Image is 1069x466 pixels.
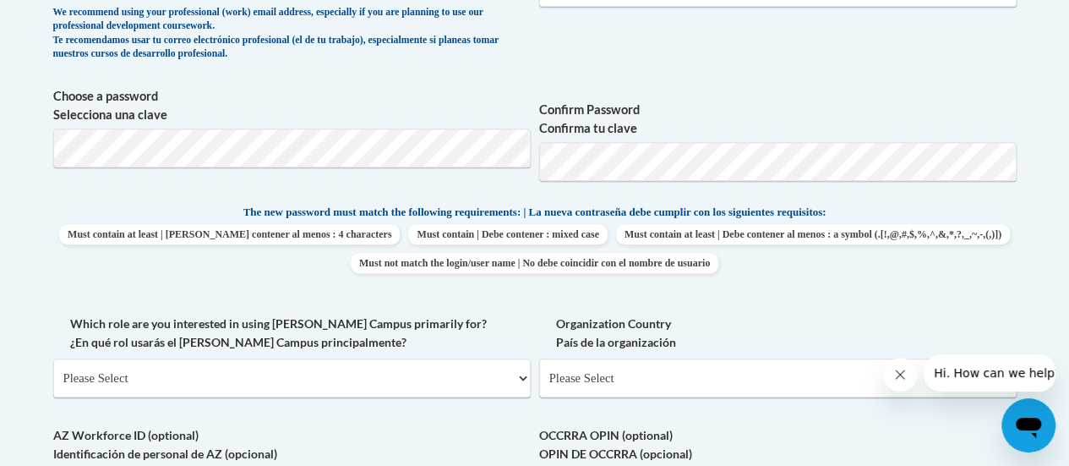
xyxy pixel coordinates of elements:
[59,224,400,244] span: Must contain at least | [PERSON_NAME] contener al menos : 4 characters
[53,87,531,124] label: Choose a password Selecciona una clave
[53,315,531,352] label: Which role are you interested in using [PERSON_NAME] Campus primarily for? ¿En qué rol usarás el ...
[1001,398,1055,452] iframe: Button to launch messaging window
[53,426,531,463] label: AZ Workforce ID (optional) Identificación de personal de AZ (opcional)
[616,224,1010,244] span: Must contain at least | Debe contener al menos : a symbol (.[!,@,#,$,%,^,&,*,?,_,~,-,(,)])
[243,205,826,220] span: The new password must match the following requirements: | La nueva contraseña debe cumplir con lo...
[53,6,531,62] div: We recommend using your professional (work) email address, especially if you are planning to use ...
[539,101,1017,138] label: Confirm Password Confirma tu clave
[539,426,1017,463] label: OCCRRA OPIN (optional) OPIN DE OCCRRA (opcional)
[351,253,718,273] span: Must not match the login/user name | No debe coincidir con el nombre de usuario
[10,12,137,25] span: Hi. How can we help?
[883,358,917,392] iframe: Close message
[408,224,607,244] span: Must contain | Debe contener : mixed case
[924,354,1055,392] iframe: Message from company
[539,315,1017,352] label: Organization Country País de la organización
